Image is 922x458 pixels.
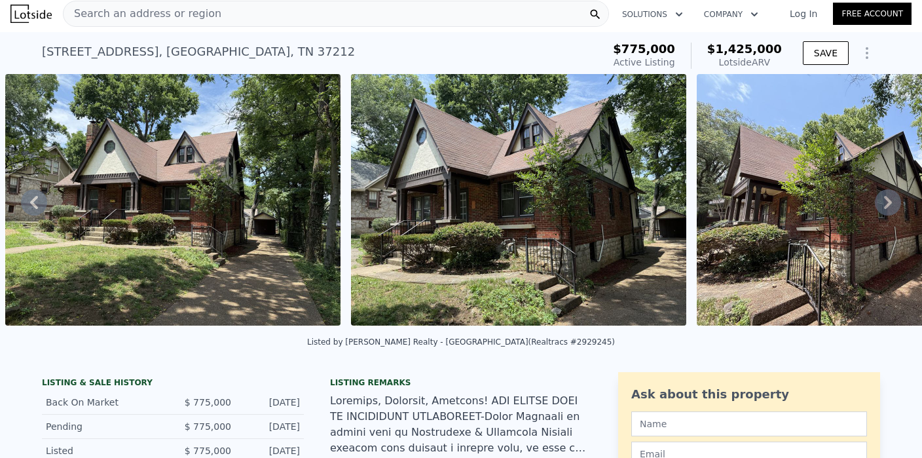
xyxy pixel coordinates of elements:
[614,57,675,67] span: Active Listing
[64,6,221,22] span: Search an address or region
[854,40,880,66] button: Show Options
[833,3,912,25] a: Free Account
[46,396,162,409] div: Back On Market
[307,337,615,347] div: Listed by [PERSON_NAME] Realty - [GEOGRAPHIC_DATA] (Realtracs #2929245)
[707,42,782,56] span: $1,425,000
[803,41,849,65] button: SAVE
[42,43,355,61] div: [STREET_ADDRESS] , [GEOGRAPHIC_DATA] , TN 37212
[330,377,592,388] div: Listing remarks
[774,7,833,20] a: Log In
[10,5,52,23] img: Lotside
[631,411,867,436] input: Name
[612,3,693,26] button: Solutions
[42,377,304,391] div: LISTING & SALE HISTORY
[631,385,867,404] div: Ask about this property
[46,420,162,433] div: Pending
[5,74,341,326] img: Sale: 166960142 Parcel: 92250731
[185,446,231,456] span: $ 775,000
[351,74,686,326] img: Sale: 166960142 Parcel: 92250731
[242,396,300,409] div: [DATE]
[242,444,300,457] div: [DATE]
[693,3,769,26] button: Company
[330,393,592,456] div: Loremips, Dolorsit, Ametcons! ADI ELITSE DOEI TE INCIDIDUNT UTLABOREET-Dolor Magnaali en admini v...
[242,420,300,433] div: [DATE]
[185,397,231,408] span: $ 775,000
[46,444,162,457] div: Listed
[185,421,231,432] span: $ 775,000
[613,42,675,56] span: $775,000
[707,56,782,69] div: Lotside ARV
